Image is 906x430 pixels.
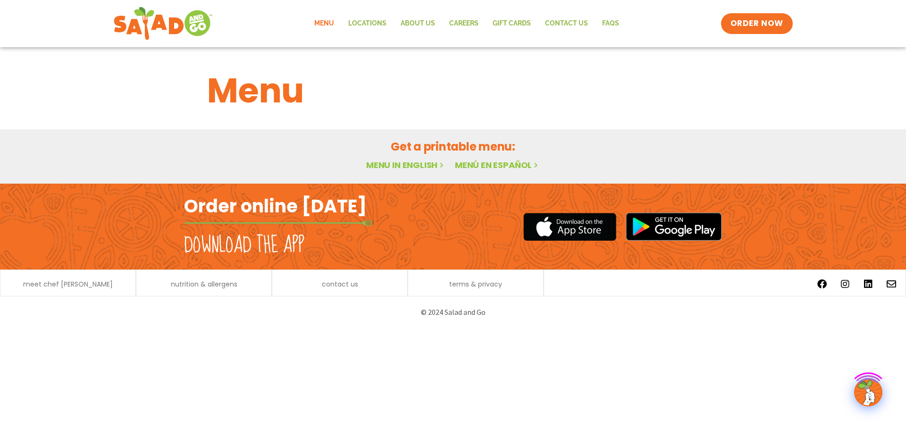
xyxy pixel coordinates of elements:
a: Contact Us [538,13,595,34]
img: google_play [626,212,722,241]
h2: Order online [DATE] [184,194,367,218]
a: About Us [394,13,442,34]
h2: Get a printable menu: [207,138,699,155]
a: Careers [442,13,486,34]
a: Locations [341,13,394,34]
a: Menú en español [455,159,540,171]
h2: Download the app [184,232,304,259]
p: © 2024 Salad and Go [189,306,717,319]
a: terms & privacy [449,281,502,287]
img: new-SAG-logo-768×292 [113,5,213,42]
nav: Menu [307,13,626,34]
h1: Menu [207,65,699,116]
img: fork [184,220,373,226]
img: appstore [523,211,616,242]
a: meet chef [PERSON_NAME] [23,281,113,287]
a: ORDER NOW [721,13,793,34]
a: Menu in English [366,159,445,171]
a: nutrition & allergens [171,281,237,287]
span: ORDER NOW [730,18,783,29]
a: GIFT CARDS [486,13,538,34]
a: Menu [307,13,341,34]
a: contact us [322,281,358,287]
a: FAQs [595,13,626,34]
